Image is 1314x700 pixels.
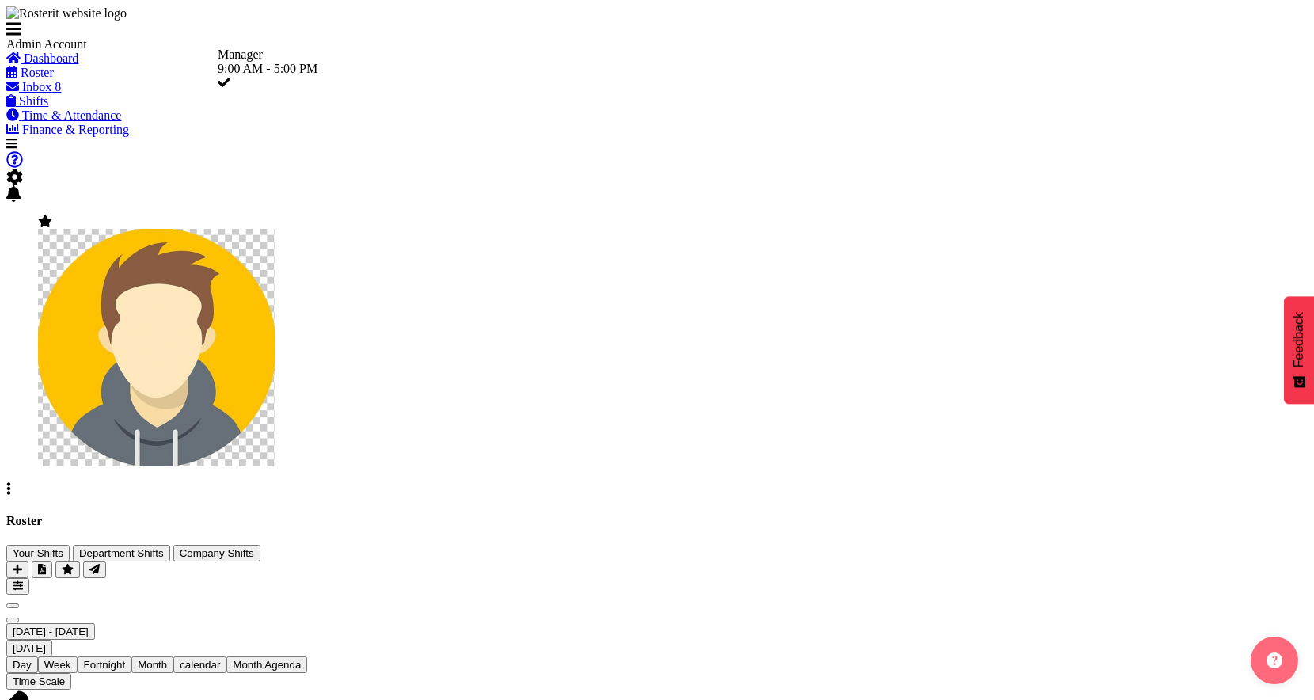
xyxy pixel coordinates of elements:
button: Send a list of all shifts for the selected filtered period to all rostered employees. [83,561,106,578]
img: admin-rosteritf9cbda91fdf824d97c9d6345b1f660ea.png [38,229,275,466]
div: Admin Account [6,37,244,51]
a: Finance & Reporting [6,123,129,136]
button: Filter Shifts [6,578,29,595]
button: Timeline Week [38,656,78,673]
button: Month Agenda [226,656,307,673]
button: Timeline Month [131,656,173,673]
span: Your Shifts [13,547,63,559]
div: Admin, Rosterit"s event - Manager Begin From Wednesday, August 6, 2025 at 9:00:00 AM GMT+12:00 En... [218,48,326,90]
span: [DATE] [13,642,46,654]
button: Download a PDF of the roster according to the set date range. [32,561,52,578]
button: Add a new shift [6,561,28,578]
span: Time & Attendance [22,108,122,122]
a: Dashboard [6,51,78,65]
button: Feedback - Show survey [1284,296,1314,404]
span: Company Shifts [180,547,254,559]
div: previous period [6,595,1308,609]
a: Time & Attendance [6,108,121,122]
button: August 2025 [6,623,95,640]
span: Finance & Reporting [22,123,129,136]
span: [DATE] - [DATE] [13,626,89,637]
a: Shifts [6,94,48,108]
button: Previous [6,603,19,608]
img: help-xxl-2.png [1267,652,1282,668]
button: Department Shifts [73,545,170,561]
span: Day [13,659,32,671]
button: Time Scale [6,673,71,690]
div: August 04 - 10, 2025 [6,623,1308,640]
button: Fortnight [78,656,132,673]
span: calendar [180,659,220,671]
span: Fortnight [84,659,126,671]
span: 8 [55,80,61,93]
button: Timeline Day [6,656,38,673]
button: Next [6,618,19,622]
button: Today [6,640,52,656]
span: Feedback [1292,312,1306,367]
div: Manager [218,48,326,62]
div: 9:00 AM - 5:00 PM [218,62,326,76]
span: Dashboard [24,51,78,65]
span: Month [138,659,167,671]
span: Time Scale [13,675,65,687]
button: Company Shifts [173,545,260,561]
button: Highlight an important date within the roster. [55,561,80,578]
a: Inbox 8 [6,80,61,93]
a: Roster [6,66,54,79]
h4: Roster [6,514,1308,528]
button: Month [173,656,226,673]
span: Inbox [22,80,51,93]
span: Week [44,659,71,671]
span: Shifts [19,94,48,108]
span: Month Agenda [233,659,301,671]
div: next period [6,609,1308,623]
button: Your Shifts [6,545,70,561]
span: Roster [21,66,54,79]
img: Rosterit website logo [6,6,127,21]
span: Department Shifts [79,547,164,559]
